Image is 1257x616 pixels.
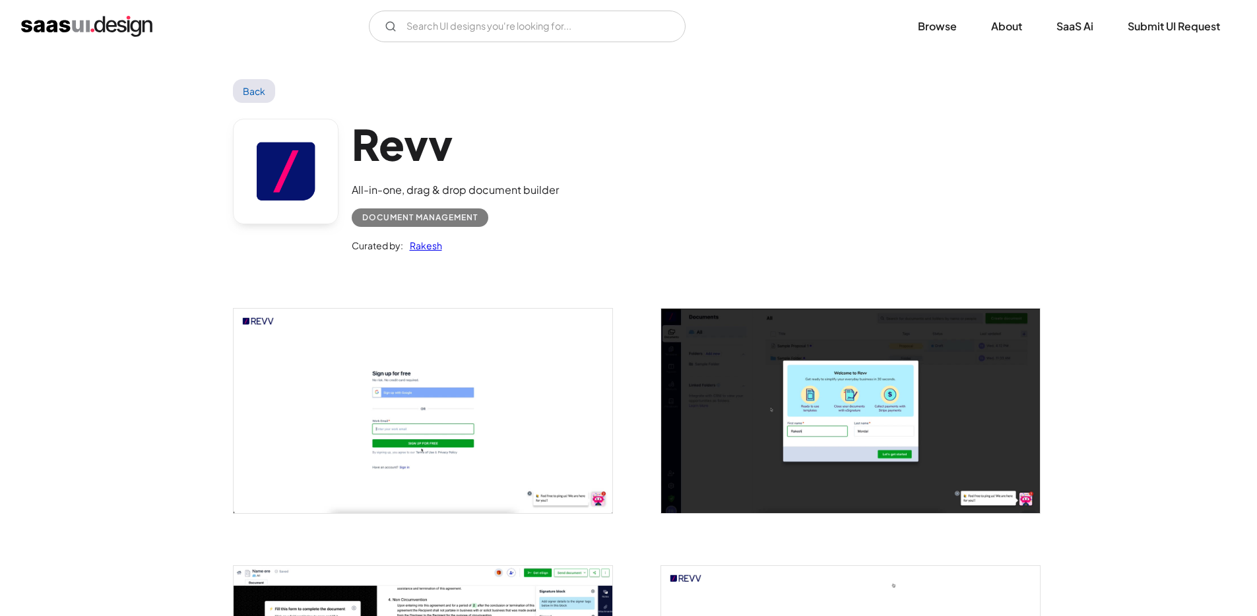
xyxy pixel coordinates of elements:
a: open lightbox [661,309,1040,512]
a: Submit UI Request [1112,12,1236,41]
a: Browse [902,12,973,41]
a: open lightbox [234,309,612,512]
a: home [21,16,152,37]
a: About [975,12,1038,41]
a: SaaS Ai [1041,12,1109,41]
form: Email Form [369,11,686,42]
input: Search UI designs you're looking for... [369,11,686,42]
h1: Revv [352,119,559,169]
img: 60278686adf0e2557d41db5b_Revv%20welcome.jpg [661,309,1040,512]
div: Document Management [362,210,478,226]
div: All-in-one, drag & drop document builder [352,182,559,198]
a: Rakesh [403,237,442,253]
img: 602786866d3b402b604daa6f_Revv%20Sign%20up%20for%20free.jpg [234,309,612,512]
a: Back [233,79,276,103]
div: Curated by: [352,237,403,253]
